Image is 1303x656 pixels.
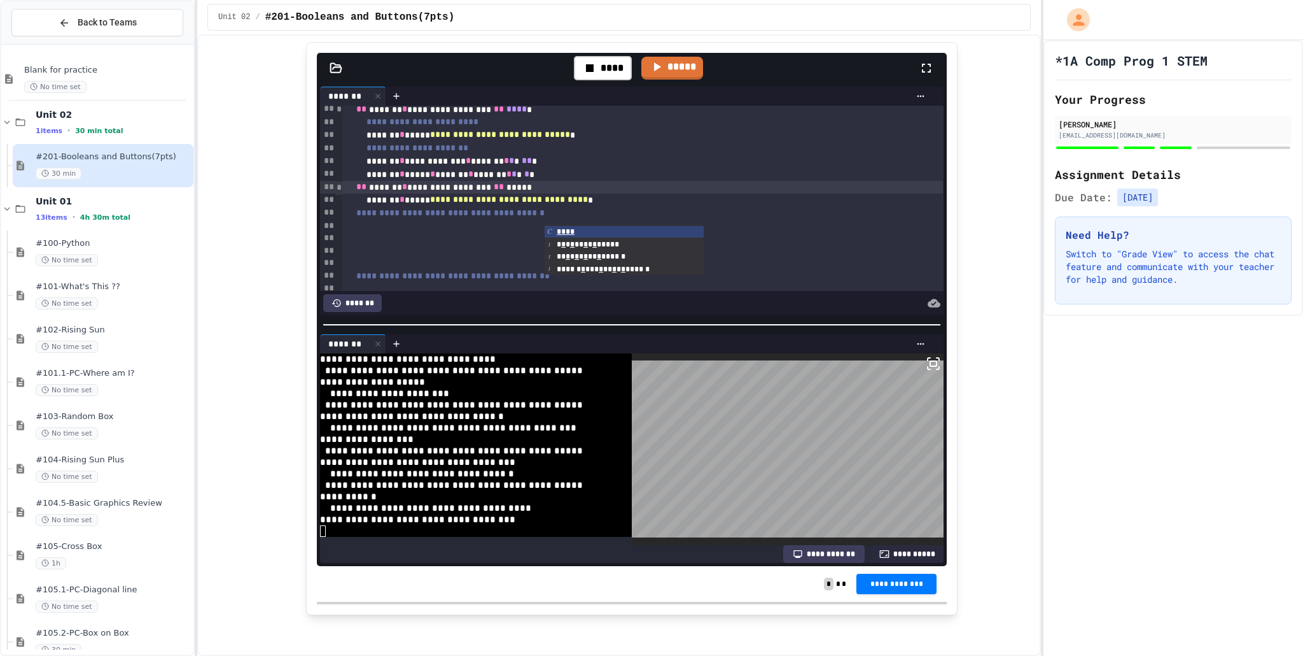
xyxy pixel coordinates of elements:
span: No time set [36,601,98,613]
span: #101-What's This ?? [36,282,191,292]
span: #104-Rising Sun Plus [36,455,191,466]
ul: Completions [545,225,704,275]
span: Due Date: [1055,190,1112,205]
span: Unit 02 [218,12,250,22]
span: #105.1-PC-Diagonal line [36,585,191,595]
span: #201-Booleans and Buttons(7pts) [36,152,191,162]
span: #201-Booleans and Buttons(7pts) [265,10,455,25]
span: #101.1-PC-Where am I? [36,368,191,379]
span: / [255,12,260,22]
span: #102-Rising Sun [36,325,191,336]
p: Switch to "Grade View" to access the chat feature and communicate with your teacher for help and ... [1066,248,1281,286]
span: Unit 02 [36,109,191,120]
span: 30 min [36,644,81,656]
span: 30 min [36,168,81,180]
span: 1 items [36,127,62,135]
span: No time set [36,297,98,310]
span: No time set [36,427,98,439]
span: Blank for practice [24,65,191,76]
div: My Account [1054,5,1093,34]
span: No time set [36,514,98,526]
button: Back to Teams [11,9,183,36]
span: #103-Random Box [36,411,191,422]
span: [DATE] [1117,189,1158,206]
span: No time set [24,81,87,93]
span: No time set [36,471,98,483]
span: No time set [36,384,98,396]
h3: Need Help? [1066,227,1281,243]
span: No time set [36,254,98,266]
span: 30 min total [75,127,123,135]
span: #100-Python [36,238,191,249]
h1: *1A Comp Prog 1 STEM [1055,52,1208,69]
span: #105-Cross Box [36,541,191,552]
span: 4h 30m total [80,213,130,222]
div: [PERSON_NAME] [1059,118,1288,130]
div: [EMAIL_ADDRESS][DOMAIN_NAME] [1059,131,1288,140]
span: Back to Teams [78,16,137,29]
span: #104.5-Basic Graphics Review [36,498,191,509]
span: • [73,212,75,222]
h2: Your Progress [1055,90,1292,108]
span: No time set [36,341,98,353]
span: 1h [36,557,66,569]
h2: Assignment Details [1055,166,1292,183]
span: #105.2-PC-Box on Box [36,628,191,639]
span: 13 items [36,213,67,222]
span: • [67,125,70,136]
span: Unit 01 [36,196,191,207]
